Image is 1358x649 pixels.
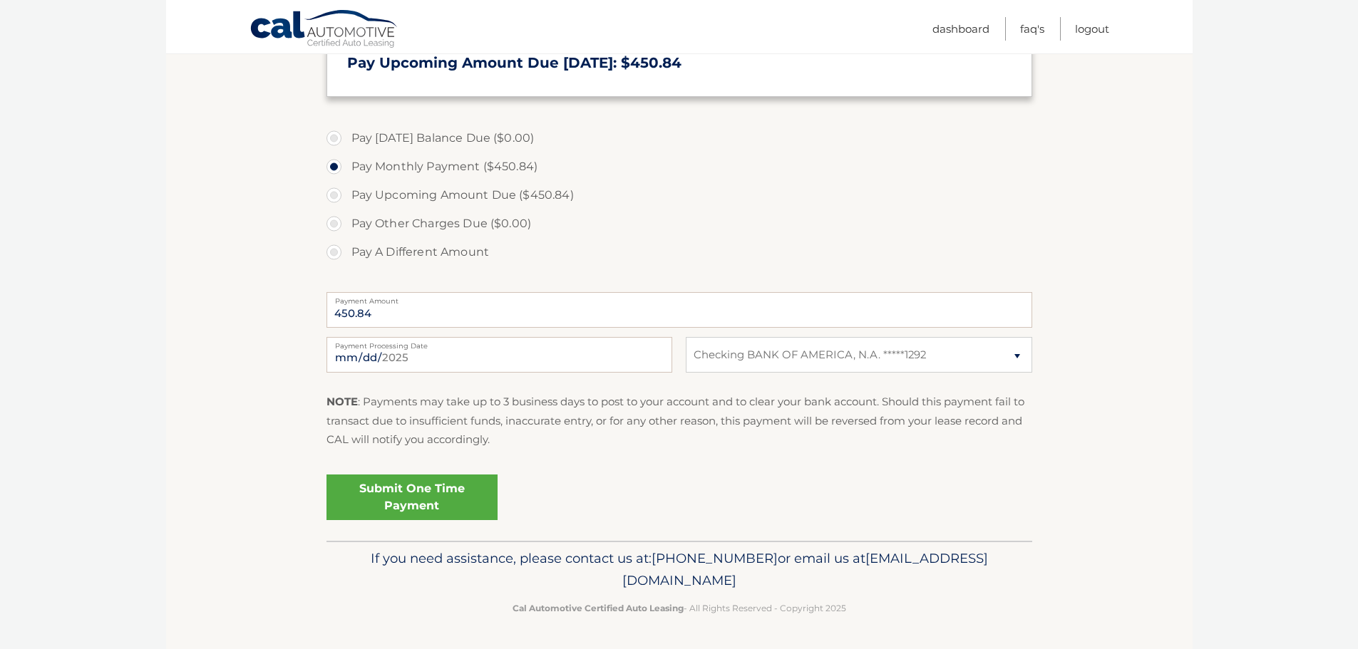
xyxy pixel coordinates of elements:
[326,181,1032,209] label: Pay Upcoming Amount Due ($450.84)
[326,474,498,520] a: Submit One Time Payment
[1020,17,1044,41] a: FAQ's
[250,9,399,51] a: Cal Automotive
[652,550,778,566] span: [PHONE_NUMBER]
[326,395,358,408] strong: NOTE
[326,292,1032,328] input: Payment Amount
[326,337,672,348] label: Payment Processing Date
[1075,17,1109,41] a: Logout
[336,601,1023,616] p: - All Rights Reserved - Copyright 2025
[513,603,684,613] strong: Cal Automotive Certified Auto Leasing
[326,238,1032,266] label: Pay A Different Amount
[347,54,1012,72] h3: Pay Upcoming Amount Due [DATE]: $450.84
[326,209,1032,238] label: Pay Other Charges Due ($0.00)
[326,292,1032,303] label: Payment Amount
[326,124,1032,152] label: Pay [DATE] Balance Due ($0.00)
[326,337,672,373] input: Payment Date
[336,547,1023,593] p: If you need assistance, please contact us at: or email us at
[326,393,1032,449] p: : Payments may take up to 3 business days to post to your account and to clear your bank account....
[932,17,989,41] a: Dashboard
[326,152,1032,181] label: Pay Monthly Payment ($450.84)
